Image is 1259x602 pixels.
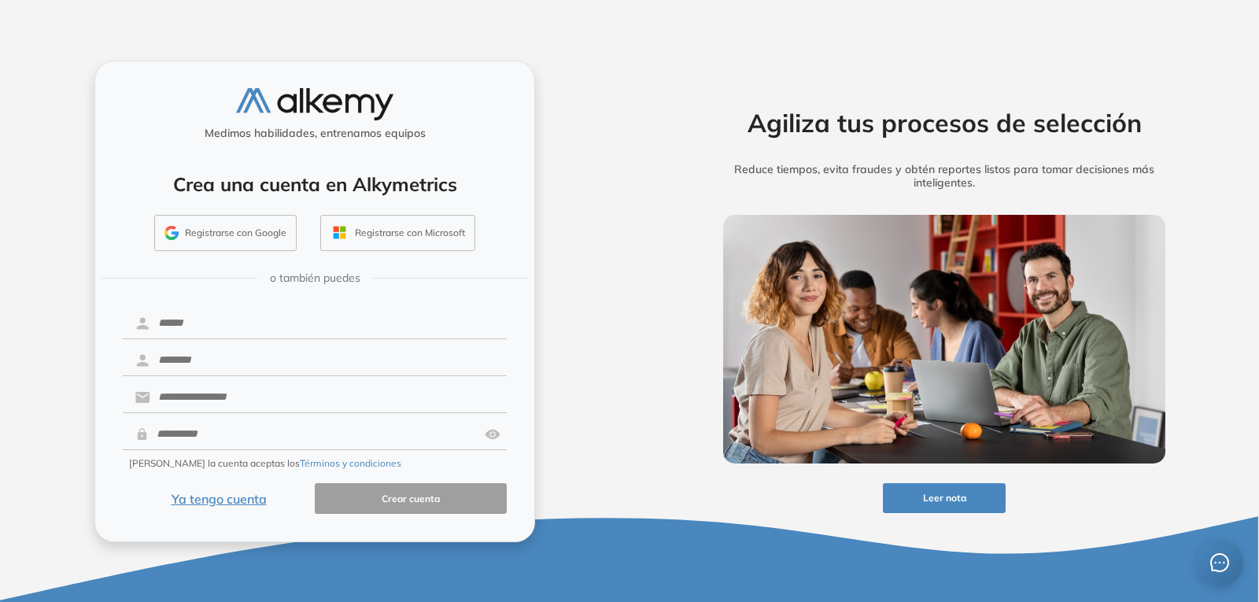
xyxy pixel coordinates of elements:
span: message [1210,553,1229,572]
img: logo-alkemy [236,88,393,120]
img: OUTLOOK_ICON [330,223,349,242]
span: o también puedes [270,270,360,286]
h5: Medimos habilidades, entrenamos equipos [102,127,528,140]
button: Registrarse con Microsoft [320,215,475,251]
img: GMAIL_ICON [164,226,179,240]
h5: Reduce tiempos, evita fraudes y obtén reportes listos para tomar decisiones más inteligentes. [699,163,1190,190]
button: Crear cuenta [315,483,507,514]
h2: Agiliza tus procesos de selección [699,108,1190,138]
img: asd [485,419,500,449]
h4: Crea una cuenta en Alkymetrics [116,173,514,196]
button: Ya tengo cuenta [123,483,315,514]
button: Leer nota [883,483,1006,514]
button: Términos y condiciones [300,456,401,471]
span: [PERSON_NAME] la cuenta aceptas los [129,456,401,471]
button: Registrarse con Google [154,215,297,251]
img: img-more-info [723,215,1165,464]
